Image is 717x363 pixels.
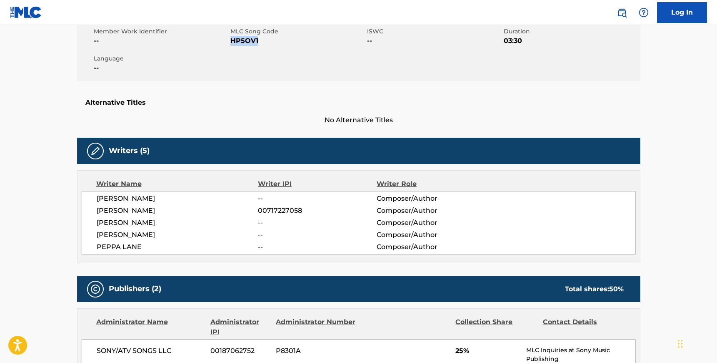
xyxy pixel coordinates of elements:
[377,194,485,204] span: Composer/Author
[367,36,502,46] span: --
[258,218,376,228] span: --
[97,230,258,240] span: [PERSON_NAME]
[230,27,365,36] span: MLC Song Code
[77,115,640,125] span: No Alternative Titles
[276,317,357,337] div: Administrator Number
[678,331,683,356] div: Drag
[96,317,204,337] div: Administrator Name
[210,346,270,356] span: 00187062752
[94,63,228,73] span: --
[10,6,42,18] img: MLC Logo
[543,317,624,337] div: Contact Details
[614,4,630,21] a: Public Search
[377,230,485,240] span: Composer/Author
[96,179,258,189] div: Writer Name
[675,323,717,363] iframe: Chat Widget
[258,242,376,252] span: --
[97,194,258,204] span: [PERSON_NAME]
[367,27,502,36] span: ISWC
[94,27,228,36] span: Member Work Identifier
[609,285,624,293] span: 50 %
[109,284,161,294] h5: Publishers (2)
[90,146,100,156] img: Writers
[97,206,258,216] span: [PERSON_NAME]
[377,206,485,216] span: Composer/Author
[97,242,258,252] span: PEPPA LANE
[504,27,638,36] span: Duration
[94,54,228,63] span: Language
[657,2,707,23] a: Log In
[455,317,536,337] div: Collection Share
[230,36,365,46] span: HP5OV1
[210,317,270,337] div: Administrator IPI
[85,98,632,107] h5: Alternative Titles
[97,346,205,356] span: SONY/ATV SONGS LLC
[109,146,150,156] h5: Writers (5)
[504,36,638,46] span: 03:30
[94,36,228,46] span: --
[639,8,649,18] img: help
[258,230,376,240] span: --
[565,284,624,294] div: Total shares:
[276,346,357,356] span: P8301A
[377,218,485,228] span: Composer/Author
[258,206,376,216] span: 00717227058
[258,194,376,204] span: --
[97,218,258,228] span: [PERSON_NAME]
[617,8,627,18] img: search
[377,179,485,189] div: Writer Role
[377,242,485,252] span: Composer/Author
[635,4,652,21] div: Help
[258,179,377,189] div: Writer IPI
[90,284,100,294] img: Publishers
[455,346,520,356] span: 25%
